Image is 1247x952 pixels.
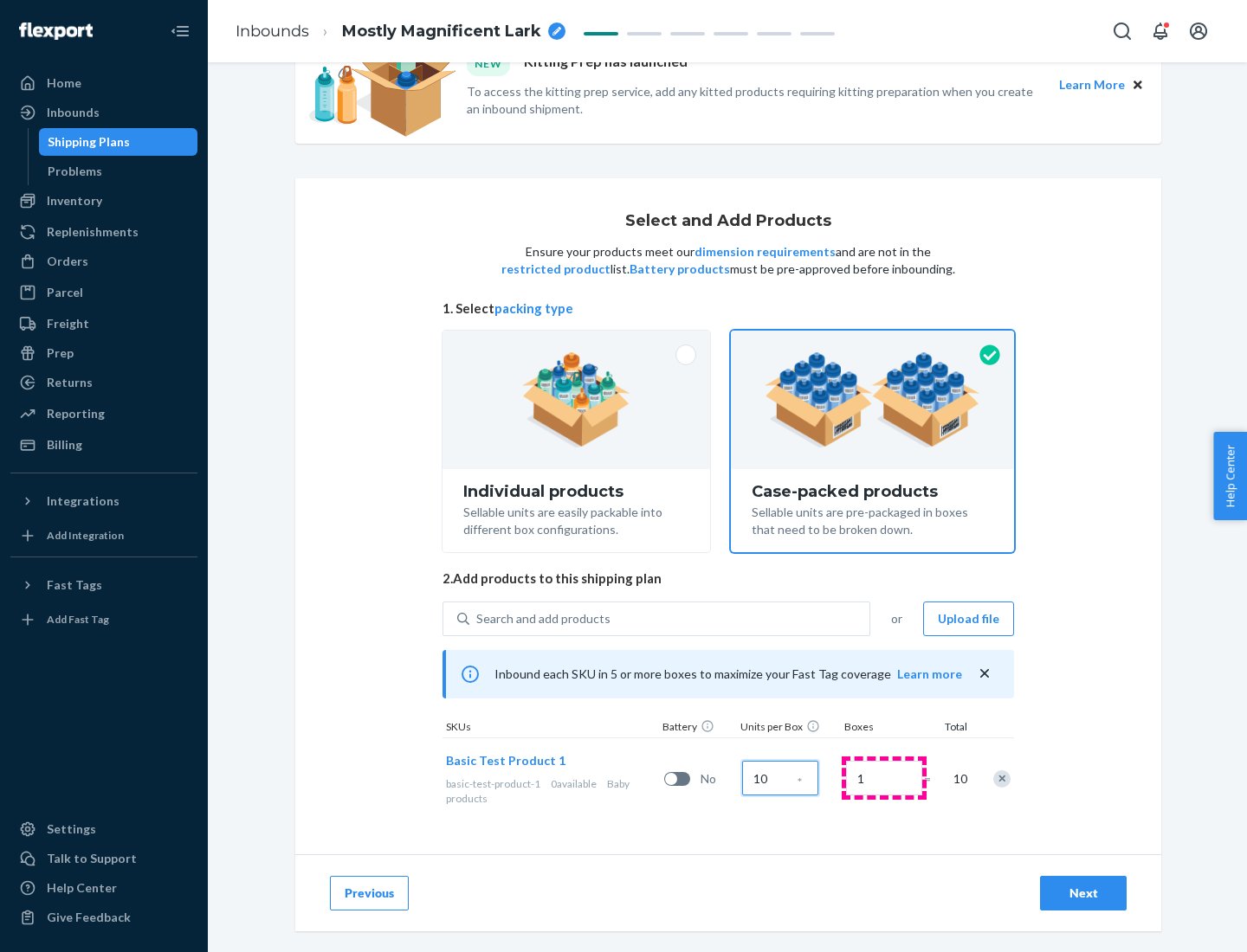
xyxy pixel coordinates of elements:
p: To access the kitting prep service, add any kitted products requiring kitting preparation when yo... [467,83,1043,118]
div: Home [47,74,81,92]
button: Help Center [1213,432,1247,520]
input: Case Quantity [742,761,818,795]
button: Close [1128,75,1147,94]
span: basic-test-product-1 [446,777,540,790]
a: Help Center [10,874,197,902]
div: Remove Item [993,770,1011,788]
img: Flexport logo [19,23,93,40]
ol: breadcrumbs [222,6,579,57]
a: Parcel [10,279,197,306]
div: Add Fast Tag [47,612,109,627]
button: Open account menu [1181,14,1216,48]
div: Shipping Plans [48,133,130,151]
button: Close Navigation [163,14,197,48]
button: Learn more [897,666,962,683]
span: 2. Add products to this shipping plan [443,569,1014,588]
span: No [701,770,735,788]
a: Problems [39,158,198,185]
div: Units per Box [737,719,841,737]
a: Inbounds [236,22,309,41]
button: Fast Tags [10,571,197,599]
button: Basic Test Product 1 [446,752,565,769]
span: or [891,610,902,627]
div: Prep [47,344,74,362]
img: individual-pack.facf35554cb0f1810c75b2bd6df2d64e.png [522,352,630,447]
div: Billing [47,436,82,453]
button: Next [1040,876,1127,910]
div: Inventory [47,192,102,209]
a: Home [10,69,197,97]
a: Settings [10,815,197,843]
div: Boxes [841,719,927,737]
h1: Select and Add Products [625,213,831,230]
span: 1. Select [443,299,1014,318]
button: Open notifications [1143,14,1178,48]
span: 0 available [551,777,597,790]
div: Problems [48,163,102,180]
a: Reporting [10,400,197,428]
button: close [976,665,993,683]
div: Case-packed products [752,483,993,500]
div: Sellable units are easily packable into different box configurations. [463,500,689,538]
div: Next [1055,884,1112,902]
div: Replenishments [47,223,139,241]
span: Basic Test Product 1 [446,753,565,768]
div: Add Integration [47,528,124,543]
a: Billing [10,431,197,459]
div: Inbounds [47,104,100,121]
div: Fast Tags [47,576,102,594]
div: Search and add products [476,610,611,627]
a: Inbounds [10,99,197,126]
button: Learn More [1059,75,1125,94]
button: restricted product [501,261,611,278]
div: Talk to Support [47,850,137,867]
a: Replenishments [10,218,197,246]
a: Prep [10,339,197,367]
button: packing type [494,299,573,318]
a: Returns [10,369,197,396]
button: Battery products [630,261,730,278]
div: Help Center [47,879,117,897]
a: Orders [10,248,197,275]
div: Inbound each SKU in 5 or more boxes to maximize your Fast Tag coverage [443,650,1014,698]
span: 10 [950,770,967,788]
a: Freight [10,310,197,338]
div: Returns [47,374,93,391]
div: Baby products [446,776,657,806]
img: case-pack.59cecea509d18c883b923b81aeac6d0b.png [765,352,980,447]
div: Parcel [47,284,83,301]
div: Battery [659,719,737,737]
div: Individual products [463,483,689,500]
button: Integrations [10,487,197,515]
button: Upload file [923,601,1014,636]
div: Total [927,719,971,737]
div: Reporting [47,405,105,422]
div: SKUs [443,719,659,737]
a: Add Fast Tag [10,606,197,634]
div: Give Feedback [47,909,131,926]
a: Inventory [10,187,197,215]
p: Ensure your products meet our and are not in the list. must be pre-approved before inbounding. [500,243,957,278]
span: Mostly Magnificent Lark [342,21,541,43]
div: Sellable units are pre-packaged in boxes that need to be broken down. [752,500,993,538]
button: dimension requirements [695,243,836,261]
a: Shipping Plans [39,128,198,156]
div: Integrations [47,492,120,510]
div: Freight [47,315,89,332]
button: Previous [330,876,409,910]
input: Number of boxes [846,761,922,795]
p: Kitting Prep has launched [524,52,688,75]
div: Settings [47,820,96,838]
button: Open Search Box [1105,14,1140,48]
button: Give Feedback [10,904,197,931]
a: Add Integration [10,522,197,550]
span: = [924,770,941,788]
div: Orders [47,253,88,270]
div: NEW [467,52,510,75]
a: Talk to Support [10,845,197,872]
